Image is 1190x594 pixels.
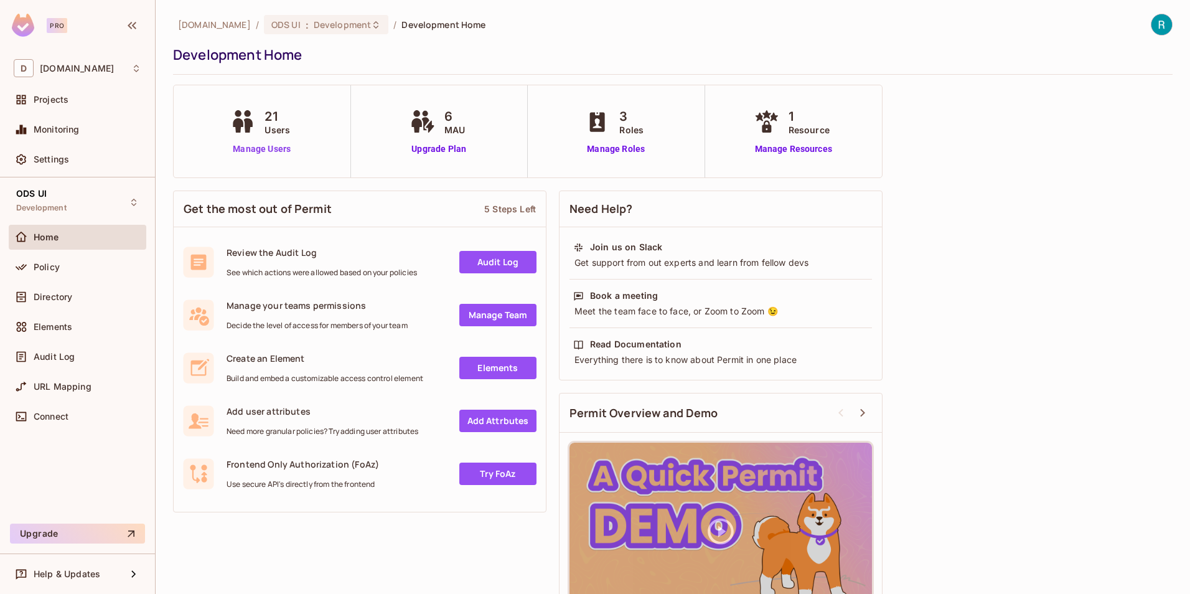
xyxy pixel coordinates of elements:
[14,59,34,77] span: D
[34,352,75,362] span: Audit Log
[573,305,868,318] div: Meet the team face to face, or Zoom to Zoom 😉
[227,143,296,156] a: Manage Users
[265,123,290,136] span: Users
[265,107,290,126] span: 21
[34,95,68,105] span: Projects
[569,405,718,421] span: Permit Overview and Demo
[12,14,34,37] img: SReyMgAAAABJRU5ErkJggg==
[569,201,633,217] span: Need Help?
[401,19,485,31] span: Development Home
[619,107,644,126] span: 3
[227,321,408,331] span: Decide the level of access for members of your team
[34,322,72,332] span: Elements
[47,18,67,33] div: Pro
[227,479,379,489] span: Use secure API's directly from the frontend
[34,125,80,134] span: Monitoring
[256,19,259,31] li: /
[178,19,251,31] span: the active workspace
[227,352,423,364] span: Create an Element
[590,241,662,253] div: Join us on Slack
[573,354,868,366] div: Everything there is to know about Permit in one place
[40,64,114,73] span: Workspace: deacero.com
[227,247,417,258] span: Review the Audit Log
[173,45,1166,64] div: Development Home
[34,569,100,579] span: Help & Updates
[34,412,68,422] span: Connect
[227,458,379,470] span: Frontend Only Authorization (FoAz)
[573,257,868,269] div: Get support from out experts and learn from fellow devs
[789,123,830,136] span: Resource
[34,292,72,302] span: Directory
[459,410,536,432] a: Add Attrbutes
[227,268,417,278] span: See which actions were allowed based on your policies
[34,382,91,392] span: URL Mapping
[459,463,536,485] a: Try FoAz
[619,123,644,136] span: Roles
[789,107,830,126] span: 1
[407,143,471,156] a: Upgrade Plan
[227,405,418,417] span: Add user attributes
[582,143,650,156] a: Manage Roles
[590,290,658,302] div: Book a meeting
[751,143,836,156] a: Manage Resources
[16,189,47,199] span: ODS UI
[444,107,465,126] span: 6
[10,524,145,544] button: Upgrade
[271,19,301,31] span: ODS UI
[184,201,332,217] span: Get the most out of Permit
[590,338,682,351] div: Read Documentation
[227,374,423,384] span: Build and embed a customizable access control element
[484,203,536,215] div: 5 Steps Left
[227,427,418,436] span: Need more granular policies? Try adding user attributes
[227,299,408,311] span: Manage your teams permissions
[393,19,396,31] li: /
[459,304,536,326] a: Manage Team
[459,357,536,379] a: Elements
[34,262,60,272] span: Policy
[16,203,67,213] span: Development
[314,19,371,31] span: Development
[34,232,59,242] span: Home
[34,154,69,164] span: Settings
[459,251,536,273] a: Audit Log
[444,123,465,136] span: MAU
[305,20,309,30] span: :
[1151,14,1172,35] img: ROBERTO MACOTELA TALAMANTES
